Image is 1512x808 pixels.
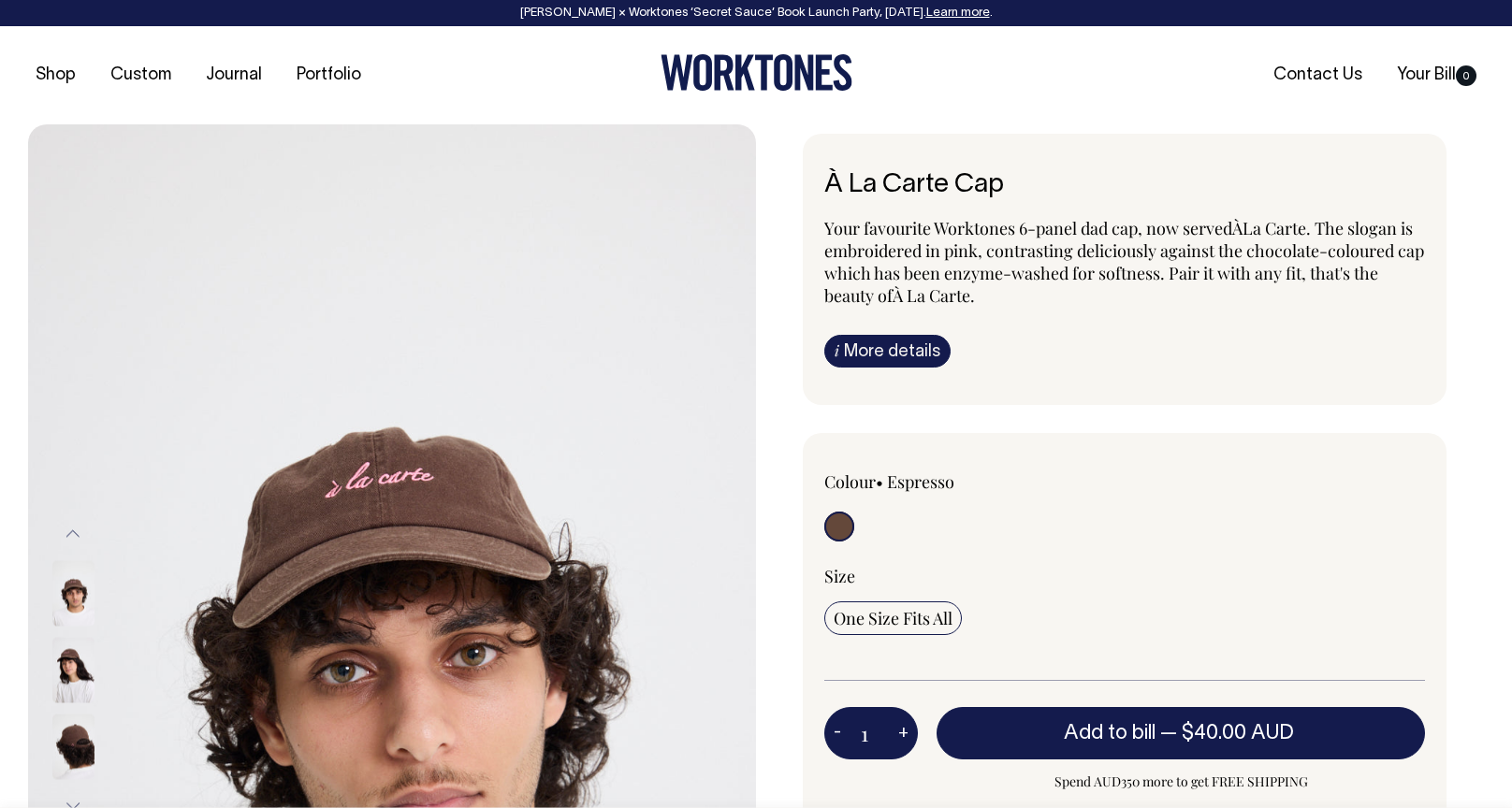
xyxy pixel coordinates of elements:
img: espresso [52,638,94,703]
span: — [1160,724,1299,743]
span: 0 [1456,65,1476,86]
div: Size [824,565,1425,587]
a: Learn more [926,7,990,19]
h6: À La Carte Cap [824,171,1425,200]
div: Colour [824,470,1065,493]
span: À [1232,217,1243,239]
span: • [876,470,883,493]
span: nzyme-washed for softness. Pair it with any fit, that's the beauty of À La Carte. [824,262,1378,307]
a: Contact Us [1266,60,1370,91]
div: [PERSON_NAME] × Worktones ‘Secret Sauce’ Book Launch Party, [DATE]. . [19,7,1493,20]
img: espresso [52,561,94,627]
span: Add to bill [1064,724,1156,743]
span: Spend AUD350 more to get FREE SHIPPING [937,771,1425,793]
span: i [835,340,839,360]
a: Journal [198,60,269,91]
a: Your Bill0 [1389,60,1484,91]
img: espresso [52,714,94,780]
a: Custom [103,60,179,91]
a: iMore details [824,335,951,368]
button: - [824,714,850,752]
button: Previous [59,513,87,555]
button: + [889,714,918,752]
span: One Size Fits All [834,607,952,629]
button: Add to bill —$40.00 AUD [937,707,1425,759]
input: One Size Fits All [824,601,962,635]
a: Shop [28,60,83,91]
span: $40.00 AUD [1182,724,1294,743]
a: Portfolio [289,60,369,91]
p: Your favourite Worktones 6-panel dad cap, now served La Carte. The slogan is embroidered in pink,... [824,217,1425,307]
label: Espresso [887,470,954,493]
